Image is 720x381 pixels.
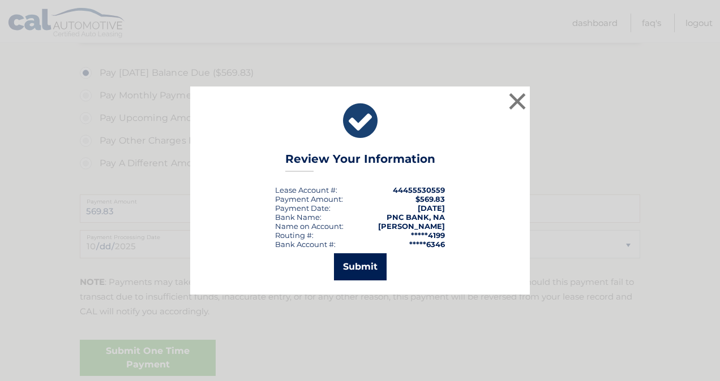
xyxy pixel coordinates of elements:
strong: PNC BANK, NA [387,213,445,222]
div: Bank Name: [275,213,322,222]
div: Bank Account #: [275,240,336,249]
div: : [275,204,331,213]
h3: Review Your Information [285,152,435,172]
div: Name on Account: [275,222,344,231]
button: × [506,90,529,112]
div: Routing #: [275,231,314,240]
span: Payment Date [275,204,329,213]
div: Payment Amount: [275,194,343,204]
span: $569.83 [415,194,445,204]
span: [DATE] [418,204,445,213]
button: Submit [334,253,387,280]
strong: 44455530559 [393,185,445,194]
strong: [PERSON_NAME] [378,222,445,231]
div: Lease Account #: [275,185,337,194]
